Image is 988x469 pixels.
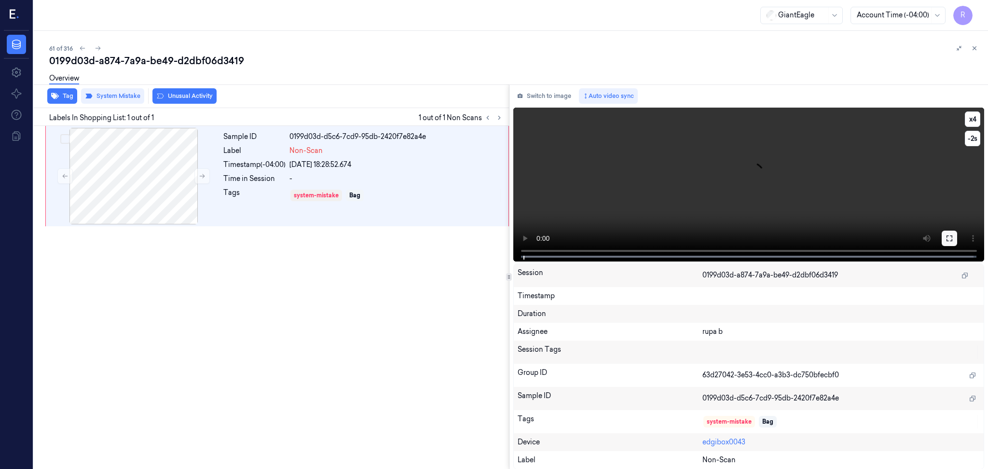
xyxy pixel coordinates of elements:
div: Tags [223,188,286,203]
div: Tags [518,414,702,429]
div: Group ID [518,368,702,383]
button: Auto video sync [579,88,638,104]
button: Select row [60,134,70,144]
div: Label [518,455,702,465]
div: 0199d03d-d5c6-7cd9-95db-2420f7e82a4e [289,132,503,142]
span: 0199d03d-d5c6-7cd9-95db-2420f7e82a4e [702,393,839,403]
span: 61 of 316 [49,44,73,53]
div: Bag [349,191,360,200]
div: 0199d03d-a874-7a9a-be49-d2dbf06d3419 [49,54,980,68]
div: Sample ID [518,391,702,406]
div: Sample ID [223,132,286,142]
div: [DATE] 18:28:52.674 [289,160,503,170]
span: Non-Scan [289,146,323,156]
span: 63d27042-3e53-4cc0-a3b3-dc750bfecbf0 [702,370,839,380]
button: Tag [47,88,77,104]
button: R [953,6,973,25]
div: Label [223,146,286,156]
button: Switch to image [513,88,575,104]
div: edgibox0043 [702,437,980,447]
a: Overview [49,73,79,84]
div: rupa b [702,327,980,337]
button: -2s [965,131,980,146]
div: system-mistake [294,191,339,200]
span: Labels In Shopping List: 1 out of 1 [49,113,154,123]
div: - [289,174,503,184]
div: Device [518,437,702,447]
div: Session Tags [518,345,702,360]
div: Session [518,268,702,283]
div: Assignee [518,327,702,337]
div: Timestamp (-04:00) [223,160,286,170]
span: 1 out of 1 Non Scans [419,112,505,124]
div: Timestamp [518,291,980,301]
div: Bag [762,417,773,426]
div: Duration [518,309,980,319]
div: system-mistake [707,417,752,426]
button: System Mistake [81,88,144,104]
div: Time in Session [223,174,286,184]
span: 0199d03d-a874-7a9a-be49-d2dbf06d3419 [702,270,838,280]
button: Unusual Activity [152,88,217,104]
span: Non-Scan [702,455,736,465]
button: x4 [965,111,980,127]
